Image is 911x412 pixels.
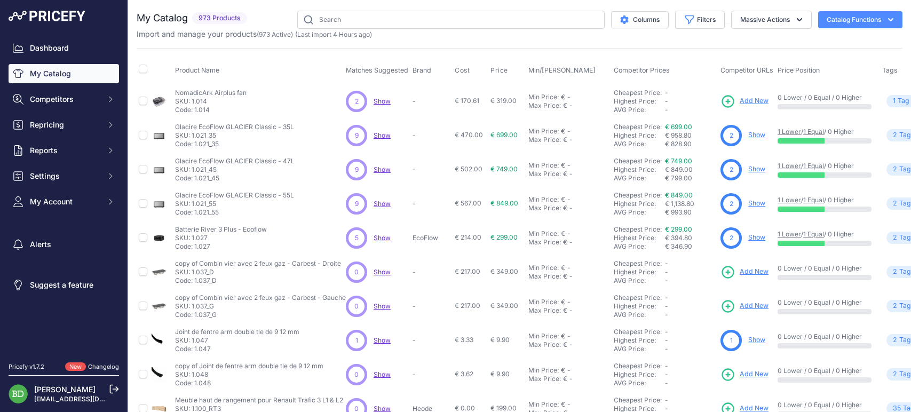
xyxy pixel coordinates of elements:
[665,123,692,131] a: € 699.00
[893,96,896,106] span: 1
[528,375,561,383] div: Max Price:
[893,335,897,345] span: 2
[740,96,769,106] span: Add New
[720,265,769,280] a: Add New
[614,362,662,370] a: Cheapest Price:
[614,328,662,336] a: Cheapest Price:
[413,131,450,140] p: -
[563,170,567,178] div: €
[778,128,872,136] p: / / 0 Higher
[354,302,359,311] span: 0
[893,199,897,209] span: 2
[528,170,561,178] div: Max Price:
[355,165,359,175] span: 9
[665,140,716,148] div: € 828.90
[413,234,450,242] p: EcoFlow
[561,298,565,306] div: €
[748,165,765,173] a: Show
[665,336,668,344] span: -
[175,157,295,165] p: Glacire EcoFlow GLACIER Classic - 47L
[413,370,450,379] p: -
[374,200,391,208] a: Show
[567,170,573,178] div: -
[297,11,605,29] input: Search
[455,302,480,310] span: € 217.00
[9,362,44,371] div: Pricefy v1.7.2
[175,302,346,311] p: SKU: 1.037_G
[778,196,872,204] p: / / 0 Higher
[665,328,668,336] span: -
[175,66,219,74] span: Product Name
[665,131,692,139] span: € 958.80
[9,90,119,109] button: Competitors
[567,136,573,144] div: -
[528,272,561,281] div: Max Price:
[665,234,692,242] span: € 394.80
[665,200,694,208] span: € 1,138.80
[374,302,391,310] a: Show
[354,370,359,379] span: 0
[614,379,665,387] div: AVG Price:
[346,66,408,74] span: Matches Suggested
[665,174,716,183] div: € 799.00
[565,195,571,204] div: -
[614,106,665,114] div: AVG Price:
[65,362,86,371] span: New
[9,38,119,58] a: Dashboard
[561,366,565,375] div: €
[30,145,100,156] span: Reports
[295,30,372,38] span: (Last import 4 Hours ago)
[192,12,247,25] span: 973 Products
[803,128,824,136] a: 1 Equal
[137,11,188,26] h2: My Catalog
[9,115,119,134] button: Repricing
[528,229,559,238] div: Min Price:
[374,268,391,276] a: Show
[665,259,668,267] span: -
[565,93,571,101] div: -
[374,131,391,139] a: Show
[413,336,450,345] p: -
[614,242,665,251] div: AVG Price:
[778,230,872,239] p: / / 0 Higher
[175,328,299,336] p: Joint de fentre arm double tle de 9 12 mm
[9,235,119,254] a: Alerts
[490,97,517,105] span: € 319.00
[175,106,247,114] p: Code: 1.014
[34,385,96,394] a: [PERSON_NAME]
[490,233,518,241] span: € 299.00
[614,225,662,233] a: Cheapest Price:
[614,345,665,353] div: AVG Price:
[614,165,665,174] div: Highest Price:
[730,131,733,140] span: 2
[175,174,295,183] p: Code: 1.021_45
[665,311,668,319] span: -
[730,336,733,345] span: 1
[257,30,293,38] span: ( )
[455,199,481,207] span: € 567.00
[9,64,119,83] a: My Catalog
[614,174,665,183] div: AVG Price:
[561,195,565,204] div: €
[528,66,596,74] span: Min/[PERSON_NAME]
[665,370,668,378] span: -
[665,268,668,276] span: -
[614,89,662,97] a: Cheapest Price:
[374,370,391,378] span: Show
[778,66,820,74] span: Price Position
[175,208,294,217] p: Code: 1.021_55
[748,233,765,241] a: Show
[528,400,559,409] div: Min Price:
[720,299,769,314] a: Add New
[9,141,119,160] button: Reports
[665,191,693,199] a: € 849.00
[567,238,573,247] div: -
[893,369,897,379] span: 2
[665,97,668,105] span: -
[720,66,773,74] span: Competitor URLs
[528,340,561,349] div: Max Price:
[355,336,358,345] span: 1
[490,370,510,378] span: € 9.90
[490,302,518,310] span: € 349.00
